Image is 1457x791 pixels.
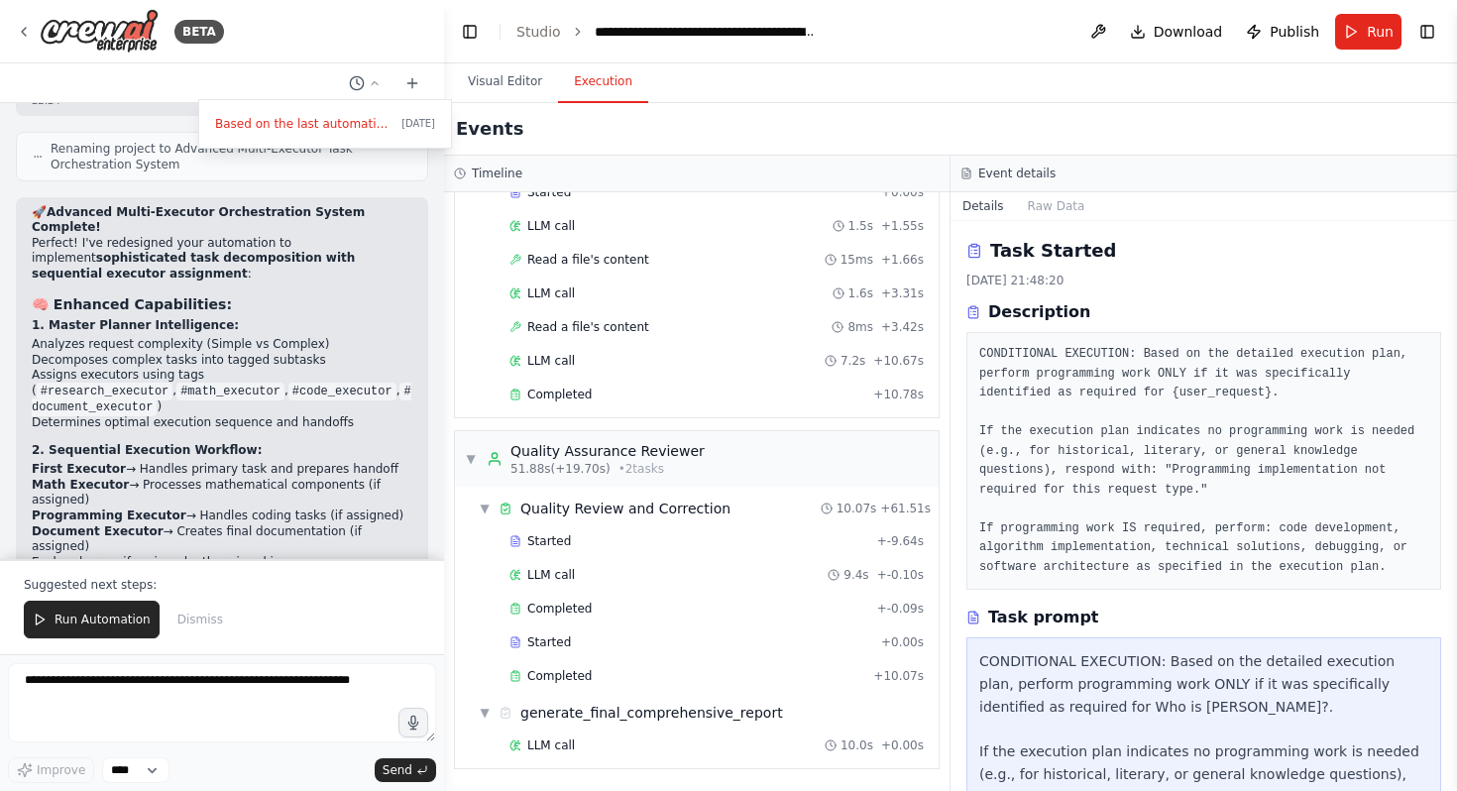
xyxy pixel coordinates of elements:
[520,499,730,518] div: Quality Review and Correction
[527,184,571,200] span: Started
[877,567,924,583] span: + -0.10s
[1367,22,1394,42] span: Run
[465,451,477,467] span: ▼
[479,501,491,516] span: ▼
[527,353,575,369] span: LLM call
[1122,14,1231,50] button: Download
[881,184,924,200] span: + 0.00s
[527,601,592,617] span: Completed
[479,705,491,721] span: ▼
[951,192,1016,220] button: Details
[881,634,924,650] span: + 0.00s
[207,108,443,140] button: Based on the last automation run, please analyze the error, and if applicable, fix the automation...
[873,668,924,684] span: + 10.07s
[1335,14,1401,50] button: Run
[966,273,1441,288] div: [DATE] 21:48:20
[472,166,522,181] h3: Timeline
[880,501,931,516] span: + 61.51s
[881,218,924,234] span: + 1.55s
[837,501,877,516] span: 10.07s
[1154,22,1223,42] span: Download
[527,737,575,753] span: LLM call
[1238,14,1327,50] button: Publish
[1016,192,1097,220] button: Raw Data
[516,24,561,40] a: Studio
[988,300,1090,324] h3: Description
[881,285,924,301] span: + 3.31s
[452,61,558,103] button: Visual Editor
[527,285,575,301] span: LLM call
[527,634,571,650] span: Started
[873,353,924,369] span: + 10.67s
[847,319,873,335] span: 8ms
[527,319,649,335] span: Read a file's content
[841,353,865,369] span: 7.2s
[510,461,611,477] span: 51.88s (+19.70s)
[848,285,873,301] span: 1.6s
[881,319,924,335] span: + 3.42s
[527,252,649,268] span: Read a file's content
[877,601,924,617] span: + -0.09s
[456,18,484,46] button: Hide left sidebar
[979,345,1428,577] pre: CONDITIONAL EXECUTION: Based on the detailed execution plan, perform programming work ONLY if it ...
[841,252,873,268] span: 15ms
[456,115,523,143] h2: Events
[881,252,924,268] span: + 1.66s
[848,218,873,234] span: 1.5s
[988,606,1099,629] h3: Task prompt
[618,461,664,477] span: • 2 task s
[215,116,393,132] span: Based on the last automation run, please analyze the error, and if applicable, fix the automation...
[401,116,435,132] span: [DATE]
[1270,22,1319,42] span: Publish
[527,668,592,684] span: Completed
[558,61,648,103] button: Execution
[843,567,868,583] span: 9.4s
[520,703,783,723] div: generate_final_comprehensive_report
[881,737,924,753] span: + 0.00s
[527,567,575,583] span: LLM call
[841,737,873,753] span: 10.0s
[510,441,705,461] div: Quality Assurance Reviewer
[1413,18,1441,46] button: Show right sidebar
[990,237,1116,265] h2: Task Started
[527,387,592,402] span: Completed
[877,533,924,549] span: + -9.64s
[527,533,571,549] span: Started
[527,218,575,234] span: LLM call
[873,387,924,402] span: + 10.78s
[978,166,1056,181] h3: Event details
[516,22,818,42] nav: breadcrumb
